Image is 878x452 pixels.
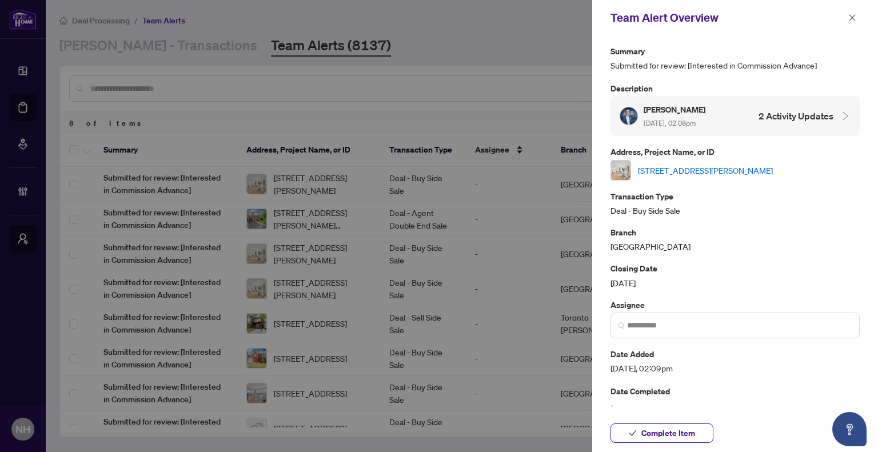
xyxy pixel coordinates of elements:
span: Complete Item [641,424,695,442]
span: [DATE], 02:08pm [644,119,696,127]
span: - [610,399,860,412]
span: close [848,14,856,22]
p: Date Completed [610,385,860,398]
p: Closing Date [610,262,860,275]
p: Description [610,82,860,95]
h4: 2 Activity Updates [759,109,833,123]
p: Branch [610,226,860,239]
span: [DATE], 02:09pm [610,362,860,375]
img: Profile Icon [620,107,637,125]
p: Address, Project Name, or ID [610,145,860,158]
div: Profile Icon[PERSON_NAME] [DATE], 02:08pm2 Activity Updates [610,96,860,136]
h5: [PERSON_NAME] [644,103,707,116]
img: thumbnail-img [611,161,630,180]
span: check [629,429,637,437]
span: Submitted for review: [Interested in Commission Advance] [610,59,860,72]
button: Complete Item [610,423,713,443]
p: Summary [610,45,860,58]
img: search_icon [618,322,625,329]
button: Open asap [832,412,867,446]
p: Transaction Type [610,190,860,203]
p: Date Added [610,347,860,361]
div: [DATE] [610,262,860,289]
p: Assignee [610,298,860,311]
div: Deal - Buy Side Sale [610,190,860,217]
a: [STREET_ADDRESS][PERSON_NAME] [638,164,773,177]
div: Team Alert Overview [610,9,845,26]
span: collapsed [840,111,851,121]
div: [GEOGRAPHIC_DATA] [610,226,860,253]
